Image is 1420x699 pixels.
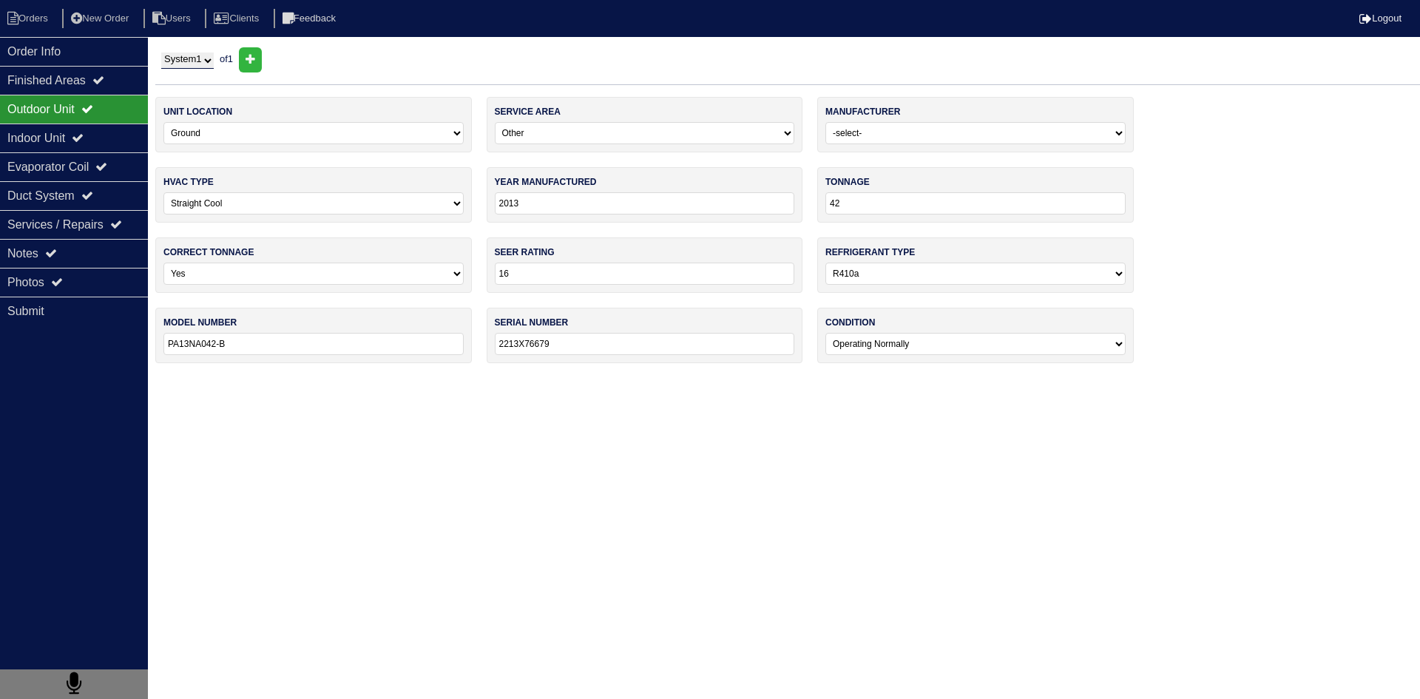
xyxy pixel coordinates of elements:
label: unit location [163,105,232,118]
label: model number [163,316,237,329]
li: New Order [62,9,141,29]
div: of 1 [155,47,1420,72]
li: Users [143,9,203,29]
label: seer rating [495,246,555,259]
a: New Order [62,13,141,24]
a: Users [143,13,203,24]
label: correct tonnage [163,246,254,259]
label: year manufactured [495,175,597,189]
label: serial number [495,316,569,329]
li: Clients [205,9,271,29]
label: refrigerant type [825,246,915,259]
label: condition [825,316,875,329]
a: Clients [205,13,271,24]
label: hvac type [163,175,214,189]
label: tonnage [825,175,870,189]
label: service area [495,105,561,118]
li: Feedback [274,9,348,29]
label: manufacturer [825,105,900,118]
a: Logout [1359,13,1402,24]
